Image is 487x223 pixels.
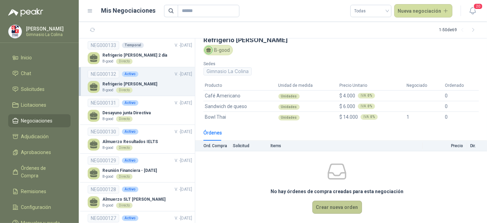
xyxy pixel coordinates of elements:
p: Sedes [203,61,338,67]
div: Activo [122,215,138,221]
div: Directo [116,116,133,122]
div: Activo [122,129,138,134]
td: 0 [444,90,479,101]
div: NEG000127 [88,214,119,222]
div: NEG000133 [88,41,119,49]
div: Órdenes [203,129,222,137]
a: NEG000128ActivoV. -[DATE] Almuerzo SLT [PERSON_NAME]B-goodDirecto [88,185,192,208]
th: Precio [423,141,467,151]
b: 0 % [367,105,372,108]
th: Solicitud [233,141,271,151]
button: Crear nueva orden [312,201,362,214]
span: Licitaciones [21,101,47,109]
span: V. - [DATE] [175,72,192,77]
div: NEG000130 [88,128,119,136]
p: B-good [102,174,113,179]
p: Refrigerio [PERSON_NAME] [102,81,157,87]
a: NEG000132ActivoV. -[DATE] Refrigerio [PERSON_NAME]B-goodDirecto [88,70,192,93]
span: Aprobaciones [21,149,51,156]
p: B-good [102,203,113,208]
div: 1 - 50 de 69 [439,25,479,36]
div: NEG000128 [88,185,119,193]
span: Órdenes de Compra [21,164,64,179]
p: [PERSON_NAME] [26,26,69,31]
th: Precio Unitario [338,81,405,90]
b: 0 % [367,94,372,97]
a: NEG000129ActivoV. -[DATE] Reunión Financiera - [DATE]B-goodDirecto [88,156,192,179]
p: Refrigerio [PERSON_NAME] 2 día [102,52,167,59]
p: Reunión Financiera - [DATE] [102,167,157,174]
a: Negociaciones [8,114,71,127]
p: B-good [102,87,113,93]
span: V. - [DATE] [175,216,192,221]
div: Gimnasio La Colina [203,67,252,75]
span: Inicio [21,54,32,61]
button: 20 [466,5,479,17]
h1: Mis Negociaciones [101,6,156,15]
b: 0 % [370,115,375,119]
a: Órdenes de Compra [8,162,71,182]
a: Adjudicación [8,130,71,143]
h3: No hay órdenes de compra creadas para esta negociación [271,188,403,195]
p: Desayuno junta Directiva [102,110,151,116]
a: Aprobaciones [8,146,71,159]
button: Nueva negociación [394,4,453,18]
span: V. - [DATE] [175,158,192,163]
span: Sandwich de queso [205,103,247,110]
div: B-good [203,45,233,55]
span: Chat [21,70,32,77]
th: Dir. [467,141,487,151]
span: Negociaciones [21,117,53,125]
span: $ 14.000 [339,113,358,121]
img: Logo peakr [8,8,43,16]
span: Todas [354,6,387,16]
td: 0 [444,111,479,122]
span: $ 4.000 [339,92,355,99]
span: Configuración [21,203,51,211]
th: Items [271,141,423,151]
div: Directo [116,203,133,208]
span: 20 [473,3,483,10]
span: V. - [DATE] [175,187,192,192]
a: Chat [8,67,71,80]
p: Gimnasio La Colina [26,33,69,37]
span: $ 6.000 [339,103,355,110]
p: B-good [102,116,113,122]
div: Unidades [278,115,300,120]
span: V. - [DATE] [175,101,192,105]
div: Directo [116,87,133,93]
span: V. - [DATE] [175,129,192,134]
p: Almuerzo SLT [PERSON_NAME] [102,196,165,203]
th: Ord. Compra [195,141,233,151]
span: Solicitudes [21,85,45,93]
div: Directo [116,145,133,151]
span: V. - [DATE] [175,43,192,48]
div: IVA [361,114,378,120]
th: Unidad de medida [277,81,338,90]
th: Negociado [405,81,443,90]
a: Solicitudes [8,83,71,96]
a: Licitaciones [8,98,71,111]
p: B-good [102,59,113,64]
div: NEG000129 [88,156,119,165]
span: Café Americano [205,92,240,99]
img: Company Logo [9,25,22,38]
div: Directo [116,59,133,64]
a: Remisiones [8,185,71,198]
a: NEG000130ActivoV. -[DATE] Almuerzo Resultados IELTSB-goodDirecto [88,128,192,151]
td: 0 [444,101,479,111]
span: Bowl Thai [205,113,226,121]
th: Ordenado [444,81,479,90]
th: Producto [203,81,277,90]
div: Unidades [278,94,300,99]
span: Adjudicación [21,133,49,140]
td: 1 [405,111,443,122]
a: Inicio [8,51,71,64]
div: IVA [358,93,375,98]
p: B-good [102,145,113,151]
h3: Refrigerio [PERSON_NAME] [203,36,479,44]
div: IVA [358,104,375,109]
div: Activo [122,100,138,106]
p: Almuerzo Resultados IELTS [102,139,158,145]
